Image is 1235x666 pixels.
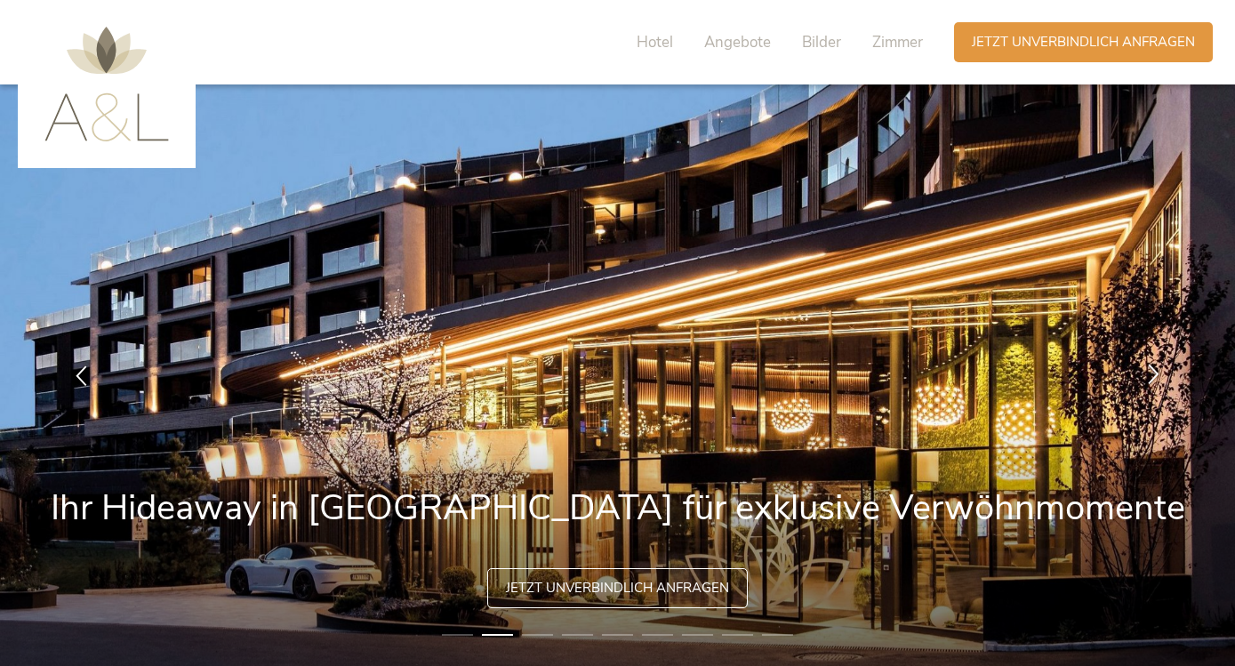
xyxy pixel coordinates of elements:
[872,32,923,52] span: Zimmer
[972,33,1195,52] span: Jetzt unverbindlich anfragen
[44,27,169,141] img: AMONTI & LUNARIS Wellnessresort
[506,579,729,598] span: Jetzt unverbindlich anfragen
[637,32,673,52] span: Hotel
[704,32,771,52] span: Angebote
[802,32,841,52] span: Bilder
